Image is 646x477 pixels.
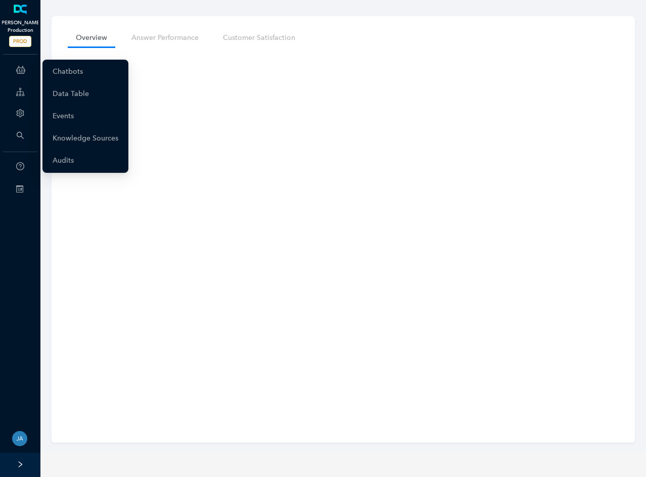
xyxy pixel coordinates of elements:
span: question-circle [16,162,24,170]
img: 75b582d692b5a48a23301c8aae481074 [12,431,27,446]
span: search [16,131,24,139]
span: PROD [9,36,31,47]
a: Overview [68,28,115,47]
a: Customer Satisfaction [215,28,303,47]
iframe: iframe [68,47,619,441]
span: setting [16,109,24,117]
a: Answer Performance [123,28,207,47]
